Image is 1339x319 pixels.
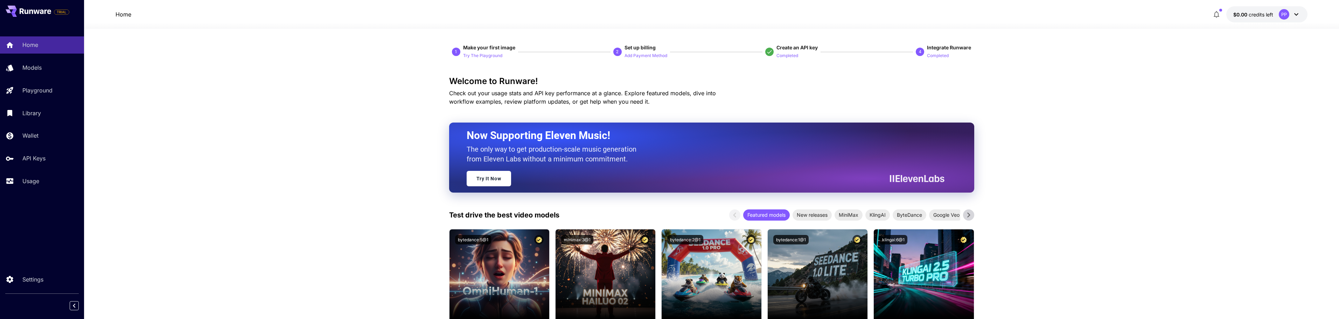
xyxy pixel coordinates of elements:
span: Create an API key [776,44,818,50]
span: MiniMax [835,211,863,219]
div: KlingAI [865,209,890,221]
span: ByteDance [893,211,926,219]
button: Certified Model – Vetted for best performance and includes a commercial license. [746,235,756,244]
img: alt [768,229,867,319]
div: New releases [793,209,832,221]
button: $0.00PP [1226,6,1307,22]
div: Google Veo [929,209,964,221]
p: Try The Playground [463,53,502,59]
span: Check out your usage stats and API key performance at a glance. Explore featured models, dive int... [449,90,716,105]
img: alt [874,229,974,319]
div: Collapse sidebar [75,299,84,312]
img: alt [662,229,761,319]
button: Completed [927,51,949,60]
span: Make your first image [463,44,515,50]
p: 4 [919,49,921,55]
span: credits left [1249,12,1273,18]
p: Test drive the best video models [449,210,559,220]
p: Library [22,109,41,117]
button: bytedance:5@1 [455,235,491,244]
p: Models [22,63,42,72]
span: Google Veo [929,211,964,219]
span: TRIAL [54,9,69,15]
h2: Now Supporting Eleven Music! [467,129,939,142]
button: Add Payment Method [625,51,667,60]
button: Certified Model – Vetted for best performance and includes a commercial license. [534,235,544,244]
span: Integrate Runware [927,44,971,50]
p: Wallet [22,131,39,140]
p: Playground [22,86,53,95]
div: Featured models [743,209,790,221]
span: KlingAI [865,211,890,219]
h3: Welcome to Runware! [449,76,974,86]
button: klingai:6@1 [879,235,907,244]
p: 1 [455,49,457,55]
p: Completed [927,53,949,59]
p: The only way to get production-scale music generation from Eleven Labs without a minimum commitment. [467,144,642,164]
span: Add your payment card to enable full platform functionality. [54,8,69,16]
span: Set up billing [625,44,656,50]
p: API Keys [22,154,46,162]
div: MiniMax [835,209,863,221]
p: Settings [22,275,43,284]
button: bytedance:1@1 [773,235,809,244]
button: minimax:3@1 [561,235,593,244]
div: PP [1279,9,1289,20]
button: Try The Playground [463,51,502,60]
button: Certified Model – Vetted for best performance and includes a commercial license. [640,235,650,244]
p: Usage [22,177,39,185]
nav: breadcrumb [116,10,131,19]
button: Certified Model – Vetted for best performance and includes a commercial license. [959,235,968,244]
img: alt [556,229,655,319]
a: Home [116,10,131,19]
img: alt [449,229,549,319]
span: New releases [793,211,832,219]
div: $0.00 [1233,11,1273,18]
div: ByteDance [893,209,926,221]
p: Add Payment Method [625,53,667,59]
button: Completed [776,51,798,60]
button: Certified Model – Vetted for best performance and includes a commercial license. [852,235,862,244]
button: Collapse sidebar [70,301,79,310]
button: bytedance:2@1 [667,235,703,244]
span: Featured models [743,211,790,219]
p: Home [22,41,38,49]
p: 2 [616,49,619,55]
a: Try It Now [467,171,511,186]
span: $0.00 [1233,12,1249,18]
p: Completed [776,53,798,59]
